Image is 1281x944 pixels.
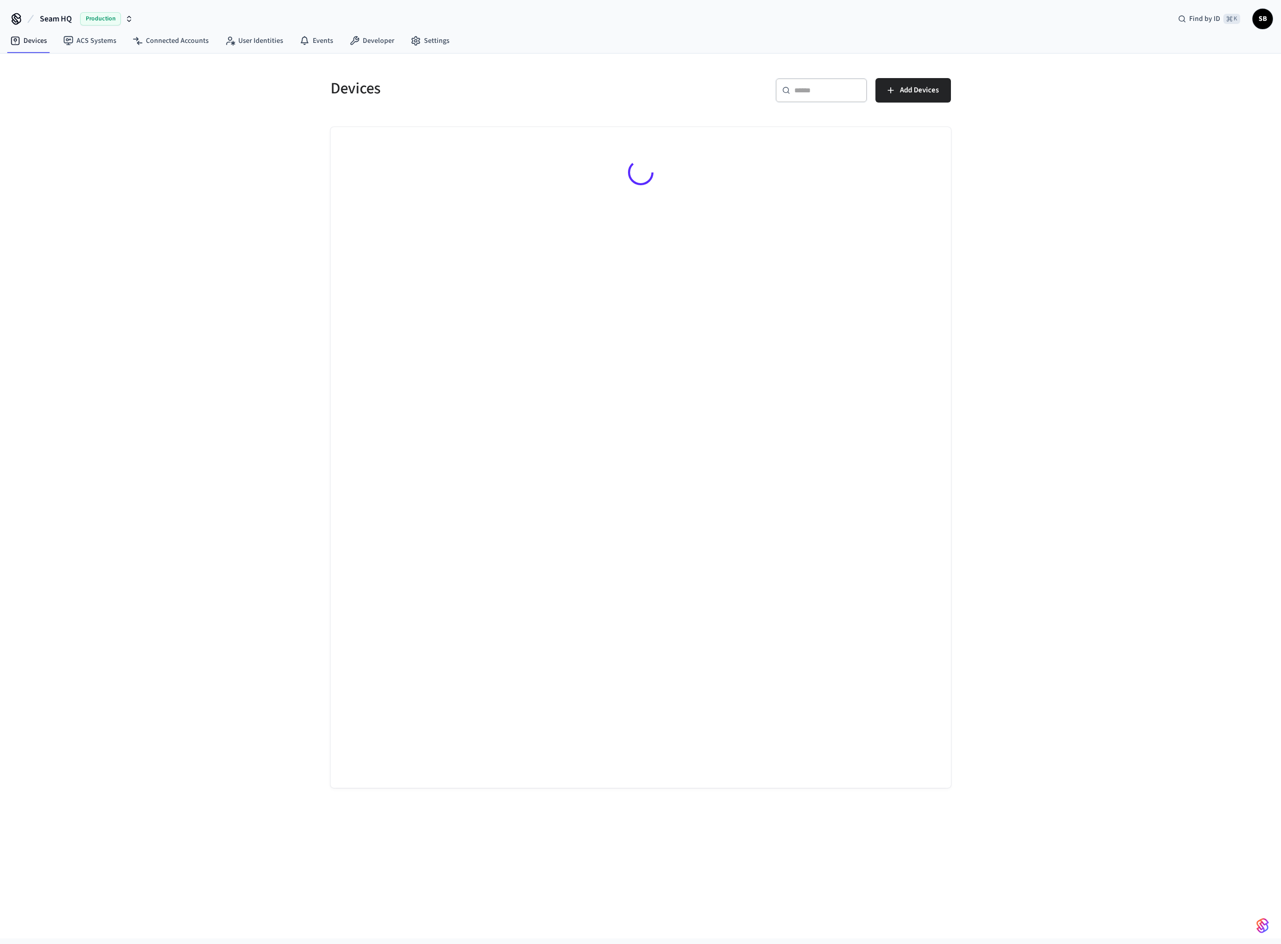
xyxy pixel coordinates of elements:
[1170,10,1248,28] div: Find by ID⌘ K
[1252,9,1273,29] button: SB
[2,32,55,50] a: Devices
[341,32,403,50] a: Developer
[124,32,217,50] a: Connected Accounts
[331,78,635,99] h5: Devices
[1223,14,1240,24] span: ⌘ K
[900,84,939,97] span: Add Devices
[40,13,72,25] span: Seam HQ
[1257,917,1269,934] img: SeamLogoGradient.69752ec5.svg
[80,12,121,26] span: Production
[875,78,951,103] button: Add Devices
[55,32,124,50] a: ACS Systems
[291,32,341,50] a: Events
[1189,14,1220,24] span: Find by ID
[1253,10,1272,28] span: SB
[403,32,458,50] a: Settings
[217,32,291,50] a: User Identities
